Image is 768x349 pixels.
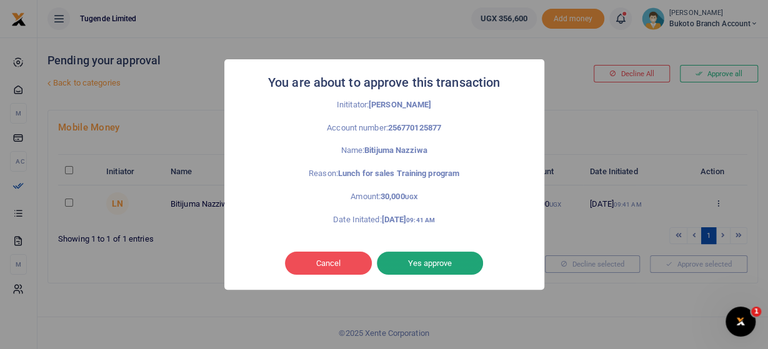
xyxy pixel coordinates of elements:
[252,167,517,180] p: Reason:
[751,307,761,317] span: 1
[381,215,434,224] strong: [DATE]
[369,100,431,109] strong: [PERSON_NAME]
[405,194,417,200] small: UGX
[268,72,500,94] h2: You are about to approve this transaction
[252,190,517,204] p: Amount:
[388,123,441,132] strong: 256770125877
[252,214,517,227] p: Date Initated:
[285,252,372,275] button: Cancel
[252,99,517,112] p: Inititator:
[338,169,459,178] strong: Lunch for sales Training program
[406,217,435,224] small: 09:41 AM
[381,192,417,201] strong: 30,000
[726,307,756,337] iframe: Intercom live chat
[252,144,517,157] p: Name:
[252,122,517,135] p: Account number:
[364,145,427,155] strong: Bitijuma Nazziwa
[377,252,483,275] button: Yes approve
